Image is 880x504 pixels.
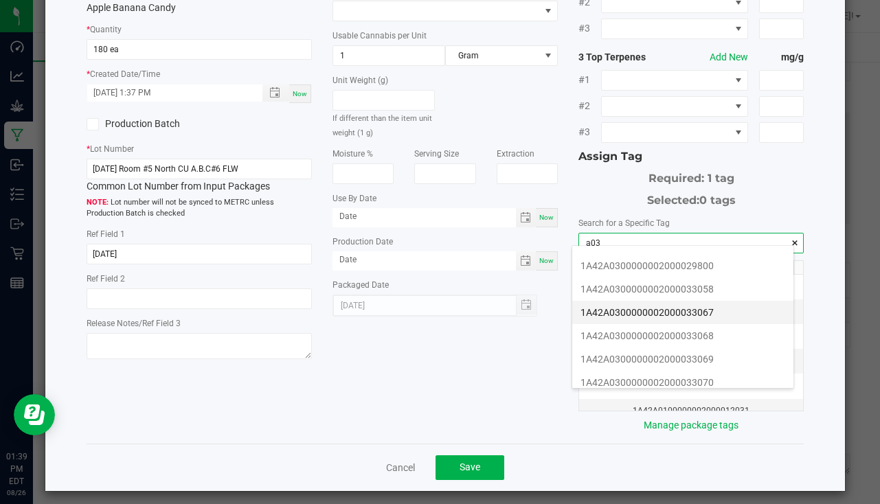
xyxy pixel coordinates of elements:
span: NO DATA FOUND [601,122,748,143]
label: Lot Number [90,143,134,155]
li: 1A42A0300000002000033069 [572,347,793,371]
iframe: Resource center [14,394,55,435]
label: Search for a Specific Tag [578,217,670,229]
span: Now [539,214,554,221]
label: Ref Field 1 [87,228,125,240]
li: 1A42A0300000002000033070 [572,371,793,394]
div: Required: 1 tag [578,165,804,187]
a: Cancel [386,461,415,474]
li: 1A42A0300000002000029800 [572,254,793,277]
label: Ref Field 2 [87,273,125,285]
div: Selected: [578,187,804,209]
label: Release Notes/Ref Field 3 [87,317,181,330]
strong: mg/g [759,50,804,65]
span: Lot number will not be synced to METRC unless Production Batch is checked [87,197,312,220]
span: Toggle calendar [516,251,536,271]
span: #3 [578,125,601,139]
span: #1 [578,73,601,87]
label: Quantity [90,23,122,36]
span: #2 [578,99,601,113]
label: Production Date [332,236,393,248]
div: Common Lot Number from Input Packages [87,159,312,194]
span: Toggle calendar [516,208,536,227]
input: Created Datetime [87,84,248,102]
label: Extraction [497,148,534,160]
a: Manage package tags [644,420,738,431]
label: Packaged Date [332,279,389,291]
span: clear [791,236,799,250]
span: Now [293,90,307,98]
span: Save [460,461,480,472]
span: Now [539,257,554,264]
span: Gram [446,46,540,65]
button: Save [436,455,504,480]
span: NO DATA FOUND [601,96,748,117]
label: Use By Date [332,192,376,205]
li: 1A42A0300000002000033068 [572,324,793,347]
label: Usable Cannabis per Unit [332,30,427,42]
label: Production Batch [87,117,189,131]
label: Created Date/Time [90,68,160,80]
input: Date [332,251,516,268]
small: If different than the item unit weight (1 g) [332,114,432,137]
input: Date [332,208,516,225]
label: Unit Weight (g) [332,74,388,87]
strong: 3 Top Terpenes [578,50,668,65]
span: #3 [578,21,601,36]
li: 1A42A0300000002000033067 [572,301,793,324]
div: 1A42A0100000002000012031 [587,404,795,417]
label: Serving Size [414,148,459,160]
span: Toggle popup [262,84,289,102]
div: Assign Tag [578,148,804,165]
span: 0 tags [699,194,736,207]
span: Apple Banana Candy [87,2,176,13]
button: Add New [710,50,748,65]
span: NO DATA FOUND [601,70,748,91]
label: Moisture % [332,148,373,160]
li: 1A42A0300000002000033058 [572,277,793,301]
